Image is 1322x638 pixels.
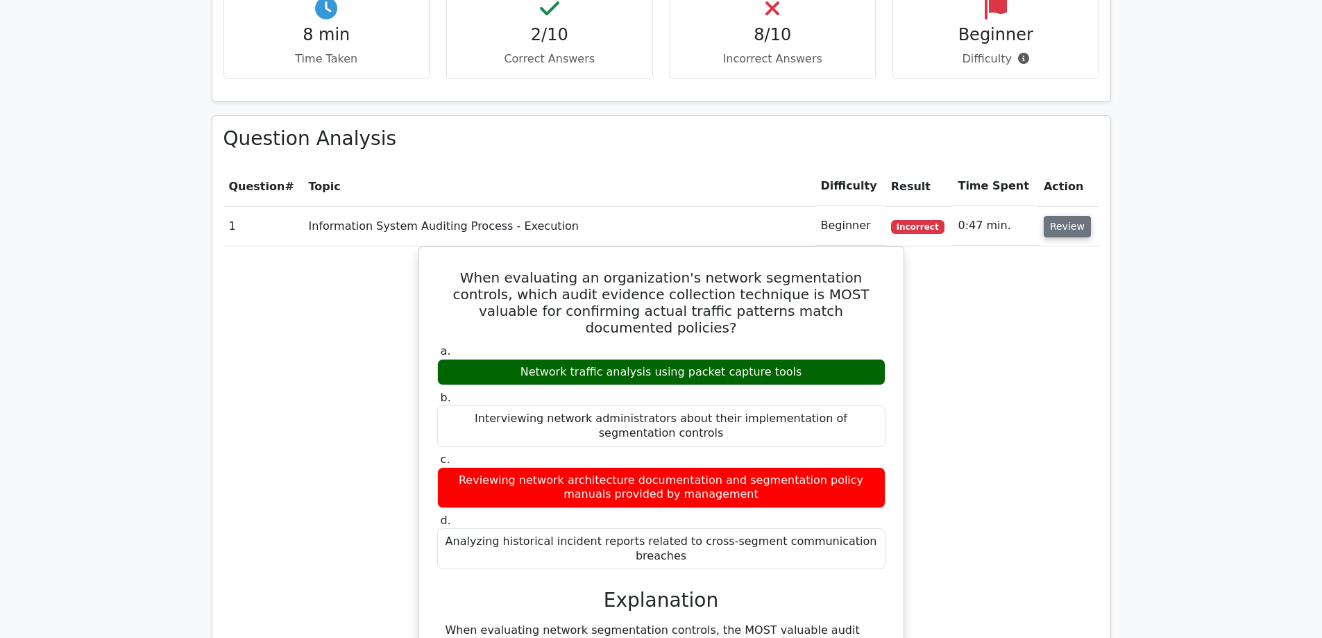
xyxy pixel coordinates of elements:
[437,528,885,570] div: Analyzing historical incident reports related to cross-segment communication breaches
[229,180,285,193] span: Question
[681,51,865,67] p: Incorrect Answers
[303,206,815,246] td: Information System Auditing Process - Execution
[235,51,418,67] p: Time Taken
[891,220,944,234] span: Incorrect
[1038,167,1099,206] th: Action
[437,359,885,386] div: Network traffic analysis using packet capture tools
[437,405,885,447] div: Interviewing network administrators about their implementation of segmentation controls
[904,51,1087,67] p: Difficulty
[815,167,885,206] th: Difficulty
[681,25,865,45] h4: 8/10
[437,467,885,509] div: Reviewing network architecture documentation and segmentation policy manuals provided by management
[952,167,1037,206] th: Time Spent
[223,127,1099,151] h3: Question Analysis
[446,589,877,612] h3: Explanation
[885,167,953,206] th: Result
[436,269,887,336] h5: When evaluating an organization's network segmentation controls, which audit evidence collection ...
[815,206,885,246] td: Beginner
[904,25,1087,45] h4: Beginner
[441,453,450,466] span: c.
[235,25,418,45] h4: 8 min
[1044,216,1091,237] button: Review
[458,51,641,67] p: Correct Answers
[223,206,303,246] td: 1
[458,25,641,45] h4: 2/10
[441,514,451,527] span: d.
[441,391,451,404] span: b.
[303,167,815,206] th: Topic
[223,167,303,206] th: #
[441,344,451,358] span: a.
[952,206,1037,246] td: 0:47 min.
